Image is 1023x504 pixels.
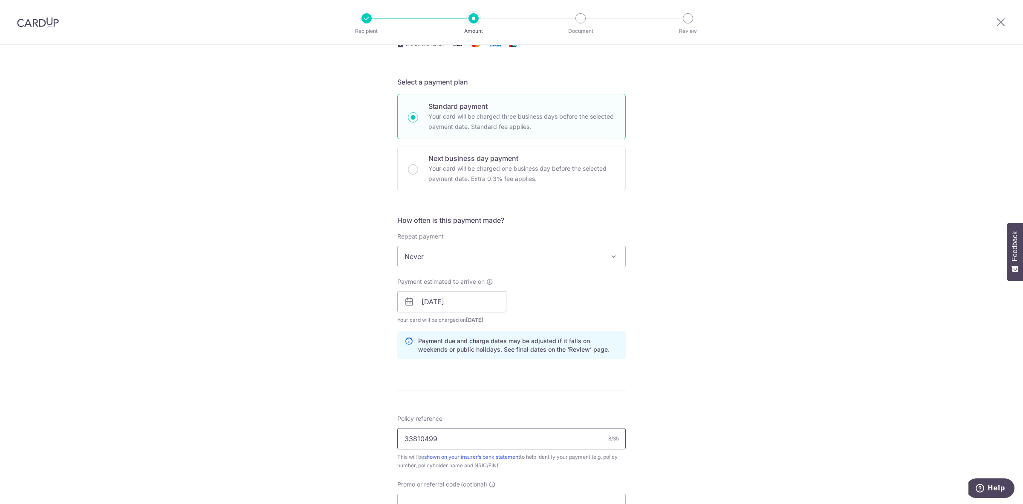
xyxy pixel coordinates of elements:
[397,77,626,87] h5: Select a payment plan
[461,480,487,489] span: (optional)
[1007,223,1023,281] button: Feedback - Show survey
[397,414,442,423] label: Policy reference
[397,480,460,489] span: Promo or referral code
[397,316,506,324] span: Your card will be charged on
[424,454,520,460] a: shown on your insurer’s bank statement
[398,246,625,267] span: Never
[397,291,506,312] input: DD / MM / YYYY
[335,27,398,35] p: Recipient
[397,232,444,241] label: Repeat payment
[466,317,483,323] span: [DATE]
[17,17,59,27] img: CardUp
[656,27,720,35] p: Review
[428,163,615,184] p: Your card will be charged one business day before the selected payment date. Extra 0.3% fee applies.
[549,27,612,35] p: Document
[418,337,618,354] p: Payment due and charge dates may be adjusted if it falls on weekends or public holidays. See fina...
[397,453,626,470] div: This will be to help identify your payment (e.g. policy number, policyholder name and NRIC/FIN).
[1011,231,1019,261] span: Feedback
[968,478,1014,500] iframe: Opens a widget where you can find more information
[428,153,615,163] p: Next business day payment
[397,277,485,286] span: Payment estimated to arrive on
[428,101,615,111] p: Standard payment
[442,27,505,35] p: Amount
[397,215,626,225] h5: How often is this payment made?
[428,111,615,132] p: Your card will be charged three business days before the selected payment date. Standard fee appl...
[608,434,619,443] div: 8/35
[397,246,626,267] span: Never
